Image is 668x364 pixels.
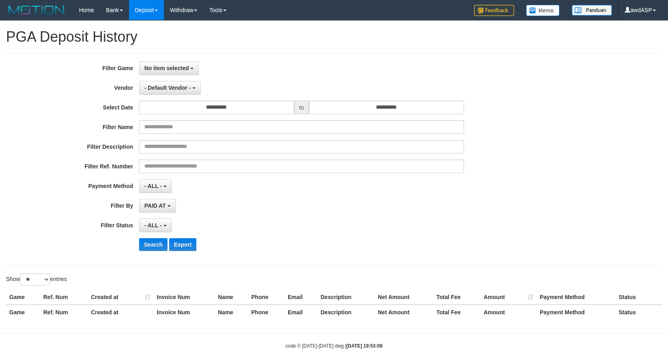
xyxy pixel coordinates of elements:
span: No item selected [144,65,189,71]
button: Export [169,238,196,251]
th: Name [215,290,248,305]
th: Status [616,290,662,305]
th: Total Fee [433,290,480,305]
th: Email [285,305,317,320]
th: Net Amount [375,305,433,320]
th: Email [285,290,317,305]
th: Payment Method [537,305,616,320]
button: PAID AT [139,199,176,212]
img: Button%20Memo.svg [526,5,560,16]
small: code © [DATE]-[DATE] dwg | [286,343,383,349]
h1: PGA Deposit History [6,29,662,45]
strong: [DATE] 19:53:09 [346,343,382,349]
button: - Default Vendor - [139,81,201,95]
span: - Default Vendor - [144,85,191,91]
button: No item selected [139,61,199,75]
th: Description [317,305,375,320]
th: Amount [480,290,537,305]
th: Status [616,305,662,320]
th: Invoice Num [153,290,215,305]
th: Phone [248,305,285,320]
th: Total Fee [433,305,480,320]
th: Description [317,290,375,305]
th: Payment Method [537,290,616,305]
th: Name [215,305,248,320]
th: Invoice Num [153,305,215,320]
img: Feedback.jpg [474,5,514,16]
th: Phone [248,290,285,305]
th: Net Amount [375,290,433,305]
img: MOTION_logo.png [6,4,67,16]
span: to [294,101,309,114]
th: Amount [480,305,537,320]
img: panduan.png [572,5,612,16]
